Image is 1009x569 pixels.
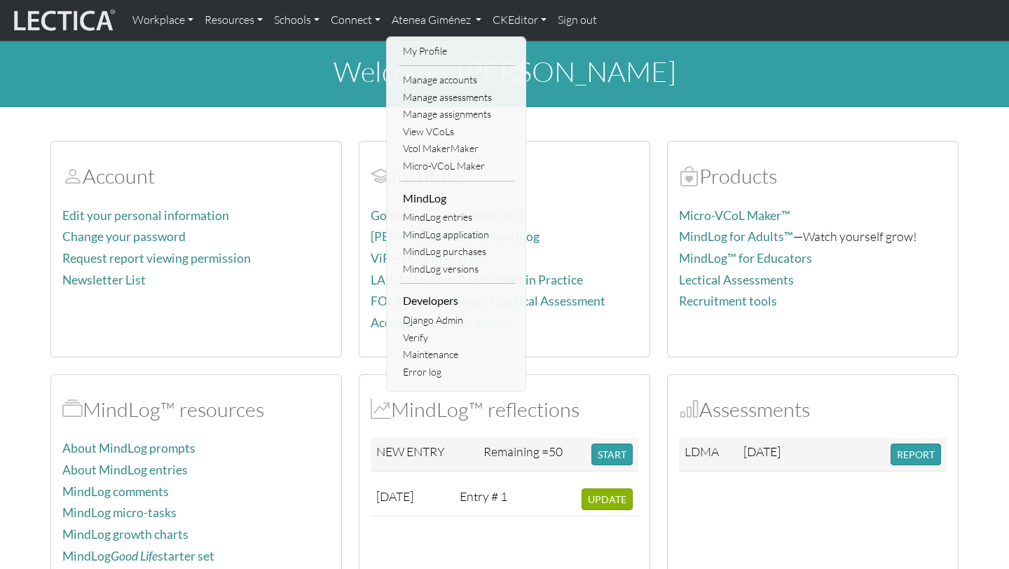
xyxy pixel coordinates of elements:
[62,527,188,542] a: MindLog growth charts
[62,163,83,188] span: Account
[268,6,325,35] a: Schools
[371,163,391,188] span: Account
[127,6,199,35] a: Workplace
[199,6,268,35] a: Resources
[371,251,489,266] a: ViP—VCoL in Practice
[399,226,515,244] a: MindLog application
[62,505,177,520] a: MindLog micro-tasks
[62,208,229,223] a: Edit your personal information
[371,294,605,308] a: FOLA—Foundations of Lectical Assessment
[679,229,793,244] a: MindLog for Adults™
[588,493,626,505] span: UPDATE
[679,294,777,308] a: Recruitment tools
[399,289,515,312] li: Developers
[62,251,251,266] a: Request report viewing permission
[399,261,515,278] a: MindLog versions
[679,438,738,472] td: LDMA
[371,397,391,422] span: MindLog
[679,251,812,266] a: MindLog™ for Educators
[399,187,515,210] li: MindLog
[11,7,116,34] img: lecticalive
[399,140,515,158] a: Vcol MakerMaker
[62,273,146,287] a: Newsletter List
[399,346,515,364] a: Maintenance
[679,163,699,188] span: Products
[891,444,941,465] button: REPORT
[371,397,638,422] h2: MindLog™ reflections
[371,164,638,188] h2: Institute
[399,89,515,107] a: Manage assessments
[371,229,540,244] a: [PERSON_NAME] Medium Blog
[62,164,330,188] h2: Account
[679,397,699,422] span: Assessments
[386,6,487,35] a: Atenea Giménez
[399,43,515,60] a: My Profile
[679,208,790,223] a: Micro-VCoL Maker™
[62,397,83,422] span: MindLog™ resources
[679,397,947,422] h2: Assessments
[582,488,633,510] button: UPDATE
[62,462,188,477] a: About MindLog entries
[591,444,633,465] button: START
[376,488,413,504] span: [DATE]
[325,6,386,35] a: Connect
[399,209,515,226] a: MindLog entries
[371,438,478,472] td: NEW ENTRY
[111,549,158,563] i: Good Life
[399,329,515,347] a: Verify
[679,273,794,287] a: Lectical Assessments
[62,549,214,563] a: MindLogGood Lifestarter set
[478,438,586,472] td: Remaining =
[399,312,515,329] a: Django Admin
[399,71,515,89] a: Manage accounts
[62,229,186,244] a: Change your password
[371,273,583,287] a: LAP-1—Lectical Assessment in Practice
[399,364,515,381] a: Error log
[743,444,781,459] span: [DATE]
[487,6,552,35] a: CKEditor
[62,441,195,455] a: About MindLog prompts
[371,315,513,330] a: Accreditation information
[679,164,947,188] h2: Products
[399,106,515,123] a: Manage assignments
[399,243,515,261] a: MindLog purchases
[454,483,517,516] td: Entry # 1
[399,43,515,381] ul: Atenea Giménez
[371,208,525,223] a: Good in a crisis micro-VCoLs
[62,484,169,499] a: MindLog comments
[679,226,947,247] p: —Watch yourself grow!
[399,123,515,141] a: View VCoLs
[62,397,330,422] h2: MindLog™ resources
[552,6,603,35] a: Sign out
[549,444,563,459] span: 50
[399,158,515,175] a: Micro-VCoL Maker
